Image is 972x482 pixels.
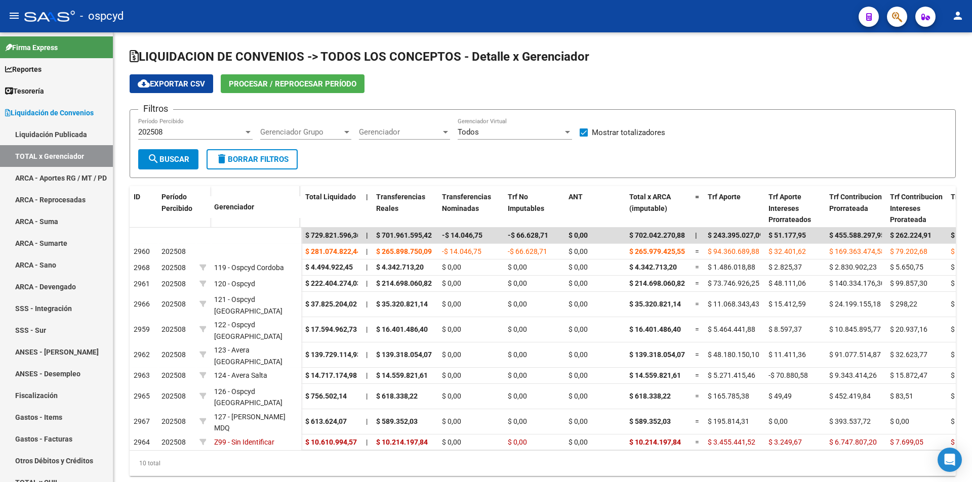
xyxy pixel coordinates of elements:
[147,153,159,165] mat-icon: search
[508,193,544,212] span: Trf No Imputables
[890,392,913,400] span: $ 83,51
[442,247,481,255] span: -$ 14.046,75
[569,371,588,379] span: $ 0,00
[442,300,461,308] span: $ 0,00
[829,392,871,400] span: $ 452.419,84
[629,231,685,239] span: $ 702.042.270,88
[214,438,274,446] span: Z99 - Sin Identificar
[376,438,428,446] span: $ 10.214.197,84
[207,149,298,169] button: Borrar Filtros
[708,417,749,425] span: $ 195.814,31
[161,193,192,212] span: Período Percibido
[134,300,150,308] span: 2966
[216,155,289,164] span: Borrar Filtros
[695,300,699,308] span: =
[629,193,671,212] span: Total x ARCA (imputable)
[442,263,461,271] span: $ 0,00
[366,247,368,255] span: |
[768,193,811,224] span: Trf Aporte Intereses Prorrateados
[305,417,347,425] span: $ 613.624,07
[157,186,195,229] datatable-header-cell: Período Percibido
[161,247,186,255] span: 202508
[768,325,802,333] span: $ 8.597,37
[366,300,368,308] span: |
[214,280,255,288] span: 120 - Ospcyd
[629,300,681,308] span: $ 35.320.821,14
[564,186,625,231] datatable-header-cell: ANT
[161,350,186,359] span: 202508
[829,263,877,271] span: $ 2.830.902,23
[442,325,461,333] span: $ 0,00
[952,10,964,22] mat-icon: person
[569,193,583,201] span: ANT
[161,325,186,333] span: 202508
[829,193,882,212] span: Trf Contribucion Prorrateada
[629,325,681,333] span: $ 16.401.486,40
[890,247,927,255] span: $ 79.202,68
[134,325,150,333] span: 2959
[695,392,699,400] span: =
[442,438,461,446] span: $ 0,00
[708,263,755,271] span: $ 1.486.018,88
[442,350,461,359] span: $ 0,00
[508,279,527,287] span: $ 0,00
[708,247,759,255] span: $ 94.360.689,88
[695,417,699,425] span: =
[134,247,150,255] span: 2960
[508,325,527,333] span: $ 0,00
[508,300,527,308] span: $ 0,00
[890,325,927,333] span: $ 20.937,16
[629,371,681,379] span: $ 14.559.821,61
[161,417,186,425] span: 202508
[708,279,759,287] span: $ 73.746.926,25
[708,438,755,446] span: $ 3.455.441,52
[629,263,677,271] span: $ 4.342.713,20
[695,350,699,359] span: =
[458,127,479,137] span: Todos
[442,371,461,379] span: $ 0,00
[890,193,943,224] span: Trf Contribucion Intereses Prorateada
[629,279,685,287] span: $ 214.698.060,82
[376,350,432,359] span: $ 139.318.054,07
[376,371,428,379] span: $ 14.559.821,61
[161,264,186,272] span: 202508
[376,417,418,425] span: $ 589.352,03
[829,247,885,255] span: $ 169.363.474,58
[138,79,205,89] span: Exportar CSV
[305,325,357,333] span: $ 17.594.962,73
[890,300,917,308] span: $ 298,22
[704,186,764,231] datatable-header-cell: Trf Aporte
[695,231,697,239] span: |
[508,231,548,239] span: -$ 66.628,71
[829,438,877,446] span: $ 6.747.807,20
[5,64,42,75] span: Reportes
[695,325,699,333] span: =
[134,350,150,359] span: 2962
[366,350,368,359] span: |
[214,371,267,379] span: 124 - Avera Salta
[130,74,213,93] button: Exportar CSV
[569,438,588,446] span: $ 0,00
[825,186,886,231] datatable-header-cell: Trf Contribucion Prorrateada
[890,371,927,379] span: $ 15.872,47
[214,295,282,315] span: 121 - Ospcyd [GEOGRAPHIC_DATA]
[829,417,871,425] span: $ 393.537,72
[161,392,186,400] span: 202508
[629,247,685,255] span: $ 265.979.425,55
[695,438,699,446] span: =
[216,153,228,165] mat-icon: delete
[442,193,491,212] span: Transferencias Nominadas
[829,325,881,333] span: $ 10.845.895,77
[768,263,802,271] span: $ 2.825,37
[161,280,186,288] span: 202508
[951,438,970,446] span: $ 0,00
[366,279,368,287] span: |
[569,279,588,287] span: $ 0,00
[305,263,353,271] span: $ 4.494.922,45
[305,350,361,359] span: $ 139.729.114,93
[829,371,877,379] span: $ 9.343.414,26
[708,392,749,400] span: $ 165.785,38
[569,350,588,359] span: $ 0,00
[625,186,691,231] datatable-header-cell: Total x ARCA (imputable)
[366,325,368,333] span: |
